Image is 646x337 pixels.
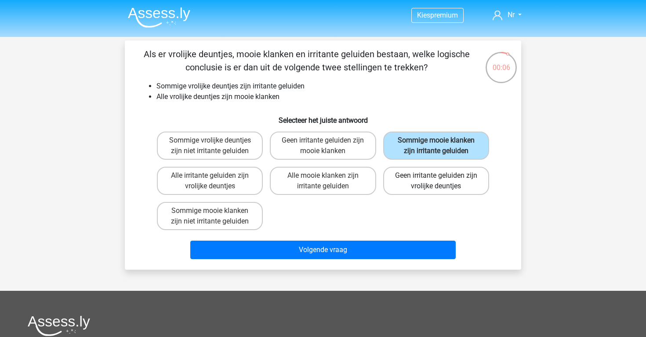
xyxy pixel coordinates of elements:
label: Sommige mooie klanken zijn irritante geluiden [383,132,489,160]
span: Nr [508,11,515,19]
label: Alle irritante geluiden zijn vrolijke deuntjes [157,167,263,195]
button: Volgende vraag [190,241,456,259]
label: Sommige vrolijke deuntjes zijn niet irritante geluiden [157,132,263,160]
li: Sommige vrolijke deuntjes zijn irritante geluiden [156,81,507,92]
img: Assessly [128,7,190,28]
a: Kiespremium [412,9,463,21]
a: Nr [489,10,525,20]
div: 00:06 [485,51,518,73]
label: Sommige mooie klanken zijn niet irritante geluiden [157,202,263,230]
label: Geen irritante geluiden zijn mooie klanken [270,132,376,160]
span: Kies [417,11,430,19]
h6: Selecteer het juiste antwoord [139,109,507,125]
p: Als er vrolijke deuntjes, mooie klanken en irritante geluiden bestaan, welke logische conclusie i... [139,48,474,74]
label: Geen irritante geluiden zijn vrolijke deuntjes [383,167,489,195]
li: Alle vrolijke deuntjes zijn mooie klanken [156,92,507,102]
span: premium [430,11,458,19]
img: Assessly logo [28,315,90,336]
label: Alle mooie klanken zijn irritante geluiden [270,167,376,195]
